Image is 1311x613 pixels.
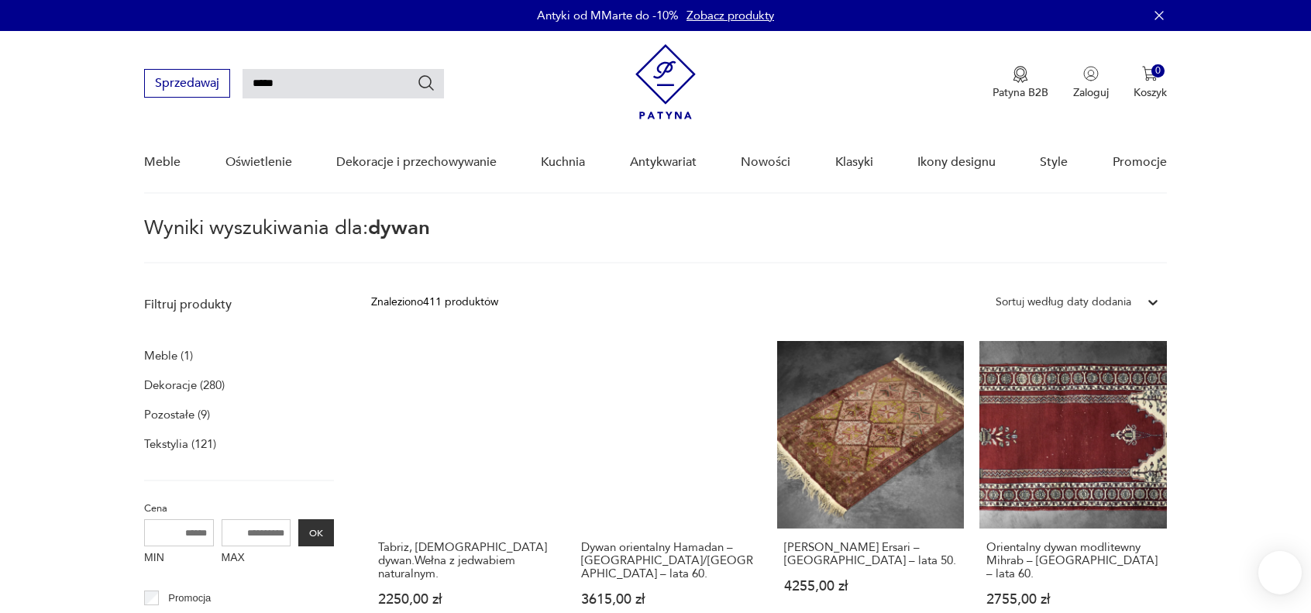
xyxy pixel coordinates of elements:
[993,66,1048,100] a: Ikona medaluPatyna B2B
[144,133,181,192] a: Meble
[1134,66,1167,100] button: 0Koszyk
[784,580,958,593] p: 4255,00 zł
[993,66,1048,100] button: Patyna B2B
[1083,66,1099,81] img: Ikonka użytkownika
[144,79,230,90] a: Sprzedawaj
[144,546,214,571] label: MIN
[741,133,790,192] a: Nowości
[144,374,225,396] a: Dekoracje (280)
[378,541,552,580] h3: Tabriz, [DEMOGRAPHIC_DATA] dywan.Wełna z jedwabiem naturalnym.
[917,133,996,192] a: Ikony designu
[1258,551,1302,594] iframe: Smartsupp widget button
[1073,85,1109,100] p: Zaloguj
[144,69,230,98] button: Sprzedawaj
[168,590,211,607] p: Promocja
[144,433,216,455] a: Tekstylia (121)
[993,85,1048,100] p: Patyna B2B
[686,8,774,23] a: Zobacz produkty
[225,133,292,192] a: Oświetlenie
[996,294,1131,311] div: Sortuj według daty dodania
[635,44,696,119] img: Patyna - sklep z meblami i dekoracjami vintage
[417,74,435,92] button: Szukaj
[298,519,334,546] button: OK
[537,8,679,23] p: Antyki od MMarte do -10%
[1113,133,1167,192] a: Promocje
[144,404,210,425] a: Pozostałe (9)
[1073,66,1109,100] button: Zaloguj
[222,546,291,571] label: MAX
[630,133,697,192] a: Antykwariat
[581,593,755,606] p: 3615,00 zł
[1142,66,1158,81] img: Ikona koszyka
[144,296,334,313] p: Filtruj produkty
[144,345,193,367] a: Meble (1)
[1151,64,1165,77] div: 0
[986,593,1160,606] p: 2755,00 zł
[784,541,958,567] h3: [PERSON_NAME] Ersari – [GEOGRAPHIC_DATA] – lata 50.
[368,214,430,242] span: dywan
[1134,85,1167,100] p: Koszyk
[371,294,498,311] div: Znaleziono 411 produktów
[144,219,1167,263] p: Wyniki wyszukiwania dla:
[336,133,497,192] a: Dekoracje i przechowywanie
[581,541,755,580] h3: Dywan orientalny Hamadan – [GEOGRAPHIC_DATA]/[GEOGRAPHIC_DATA] – lata 60.
[835,133,873,192] a: Klasyki
[144,500,334,517] p: Cena
[541,133,585,192] a: Kuchnia
[378,593,552,606] p: 2250,00 zł
[1040,133,1068,192] a: Style
[1013,66,1028,83] img: Ikona medalu
[986,541,1160,580] h3: Orientalny dywan modlitewny Mihrab – [GEOGRAPHIC_DATA] – lata 60.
